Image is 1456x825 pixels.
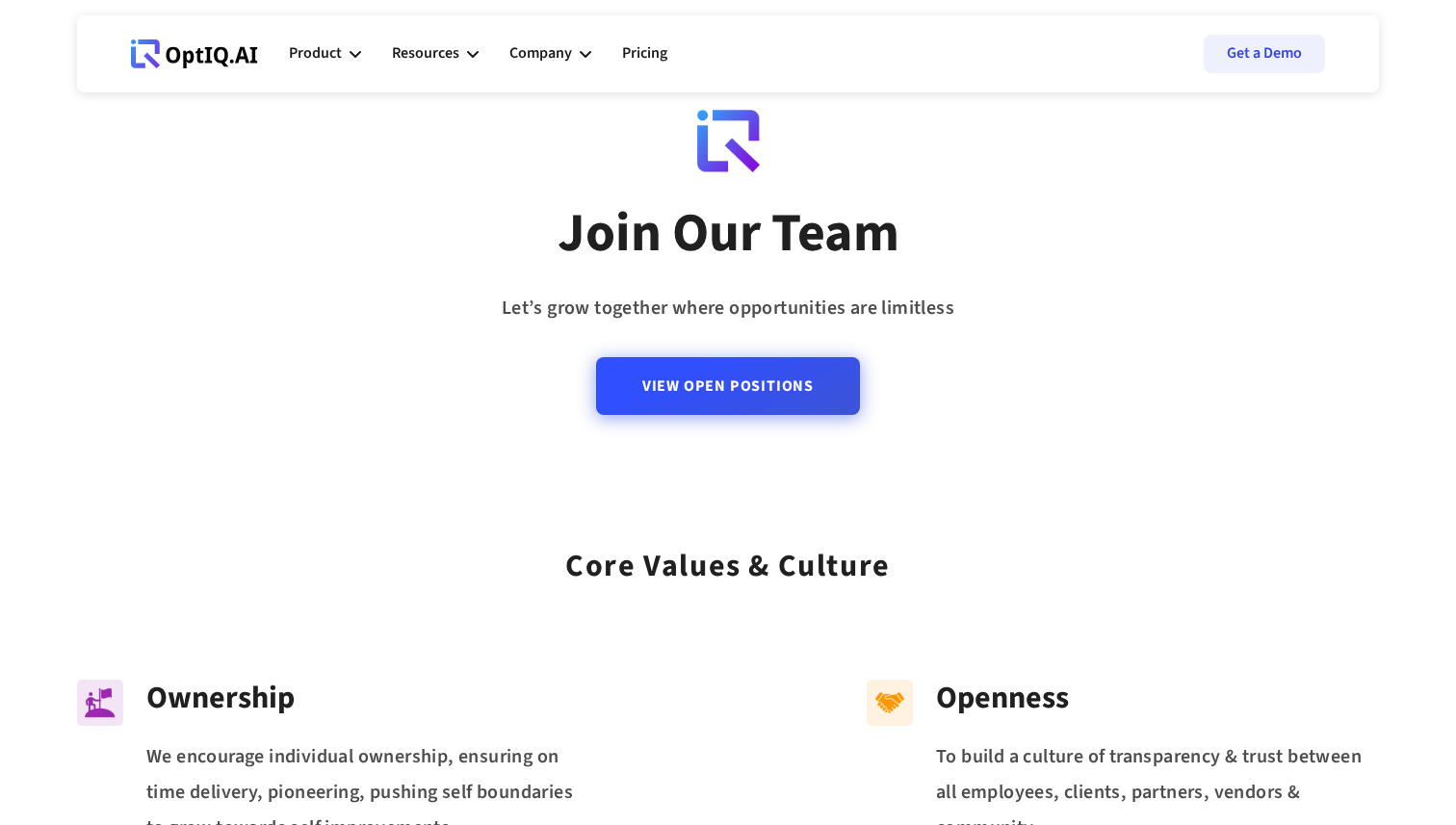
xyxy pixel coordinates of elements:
div: Openness [936,680,1379,716]
a: Get a Demo [1204,35,1325,73]
div: Core values & Culture [565,523,891,591]
div: Company [509,40,572,66]
a: Pricing [622,25,667,83]
div: Join Our Team [558,200,899,268]
div: Let’s grow together where opportunities are limitless [502,291,954,326]
div: Product [289,25,361,83]
div: Company [509,25,591,83]
div: Resources [392,25,479,83]
div: Webflow Homepage [131,67,132,68]
div: Ownership [146,680,589,716]
a: View Open Positions [596,357,860,415]
div: Product [289,40,342,66]
a: Webflow Homepage [131,25,258,83]
div: Resources [392,40,459,66]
